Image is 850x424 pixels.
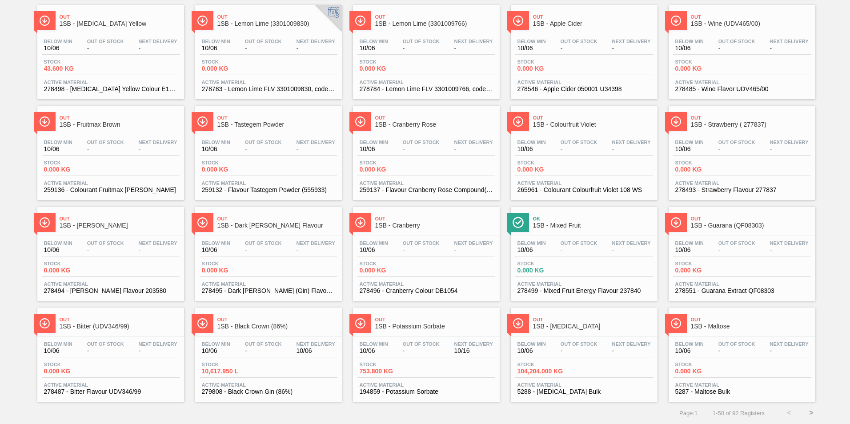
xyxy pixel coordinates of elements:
[403,348,440,354] span: -
[31,301,188,402] a: ÍconeOut1SB - Bitter (UDV346/99)Below Min10/06Out Of Stock-Next Delivery-Stock0.000 KGActive Mate...
[662,200,820,301] a: ÍconeOut1SB - Guarana (QF08303)Below Min10/06Out Of Stock-Next Delivery-Stock0.000 KGActive Mater...
[517,86,651,92] span: 278546 - Apple Cider 050001 U34398
[718,240,755,246] span: Out Of Stock
[217,323,337,330] span: 1SB - Black Crown (86%)
[403,146,440,152] span: -
[346,99,504,200] a: ÍconeOut1SB - Cranberry RoseBelow Min10/06Out Of Stock-Next Delivery-Stock0.000 KGActive Material...
[675,247,704,253] span: 10/06
[44,362,106,367] span: Stock
[770,348,809,354] span: -
[517,281,651,287] span: Active Material
[188,99,346,200] a: ÍconeOut1SB - Tastegem PowderBelow Min10/06Out Of Stock-Next Delivery-Stock0.000 KGActive Materia...
[60,222,180,229] span: 1SB - Rasberry
[297,240,335,246] span: Next Delivery
[517,382,651,388] span: Active Material
[454,140,493,145] span: Next Delivery
[375,317,495,322] span: Out
[718,247,755,253] span: -
[675,267,738,274] span: 0.000 KG
[711,410,765,416] span: 1 - 50 of 92 Registers
[691,216,811,221] span: Out
[454,45,493,52] span: -
[355,15,366,26] img: Ícone
[517,80,651,85] span: Active Material
[513,318,524,329] img: Ícone
[675,261,738,266] span: Stock
[675,180,809,186] span: Active Material
[202,341,230,347] span: Below Min
[675,382,809,388] span: Active Material
[360,65,422,72] span: 0.000 KG
[139,140,177,145] span: Next Delivery
[360,348,388,354] span: 10/06
[188,301,346,402] a: ÍconeOut1SB - Black Crown (86%)Below Min10/06Out Of Stock-Next Delivery10/06Stock10,617.950 LActi...
[360,80,493,85] span: Active Material
[360,368,422,375] span: 753.800 KG
[612,341,651,347] span: Next Delivery
[87,140,124,145] span: Out Of Stock
[202,80,335,85] span: Active Material
[375,14,495,20] span: Out
[202,261,264,266] span: Stock
[355,217,366,228] img: Ícone
[346,301,504,402] a: ÍconeOut1SB - Potassium SorbateBelow Min10/06Out Of Stock-Next Delivery10/16Stock753.800 KGActive...
[202,160,264,165] span: Stock
[360,261,422,266] span: Stock
[561,341,597,347] span: Out Of Stock
[360,362,422,367] span: Stock
[403,45,440,52] span: -
[561,240,597,246] span: Out Of Stock
[770,140,809,145] span: Next Delivery
[504,99,662,200] a: ÍconeOut1SB - Colourfruit VioletBelow Min10/06Out Of Stock-Next Delivery-Stock0.000 KGActive Mate...
[245,45,282,52] span: -
[517,45,546,52] span: 10/06
[139,45,177,52] span: -
[778,402,800,424] button: <
[612,146,651,152] span: -
[297,348,335,354] span: 10/06
[202,240,230,246] span: Below Min
[670,15,682,26] img: Ícone
[360,45,388,52] span: 10/06
[517,160,580,165] span: Stock
[44,281,177,287] span: Active Material
[202,180,335,186] span: Active Material
[297,39,335,44] span: Next Delivery
[60,121,180,128] span: 1SB - Fruitmax Brown
[718,45,755,52] span: -
[217,115,337,120] span: Out
[675,80,809,85] span: Active Material
[770,247,809,253] span: -
[44,65,106,72] span: 43.600 KG
[662,301,820,402] a: ÍconeOut1SB - MaltoseBelow Min10/06Out Of Stock-Next Delivery-Stock0.000 KGActive Material5287 - ...
[533,317,653,322] span: Out
[360,281,493,287] span: Active Material
[517,180,651,186] span: Active Material
[245,247,282,253] span: -
[403,341,440,347] span: Out Of Stock
[217,20,337,27] span: 1SB - Lemon Lime (3301009830)
[533,121,653,128] span: 1SB - Colourfruit Violet
[44,39,72,44] span: Below Min
[360,240,388,246] span: Below Min
[245,140,282,145] span: Out Of Stock
[670,318,682,329] img: Ícone
[691,222,811,229] span: 1SB - Guarana (QF08303)
[770,45,809,52] span: -
[202,247,230,253] span: 10/06
[517,59,580,64] span: Stock
[533,20,653,27] span: 1SB - Apple Cider
[139,247,177,253] span: -
[513,15,524,26] img: Ícone
[217,222,337,229] span: 1SB - Dark Berry Flavour
[44,80,177,85] span: Active Material
[691,317,811,322] span: Out
[44,341,72,347] span: Below Min
[675,45,704,52] span: 10/06
[297,45,335,52] span: -
[612,39,651,44] span: Next Delivery
[60,115,180,120] span: Out
[800,402,822,424] button: >
[39,116,50,127] img: Ícone
[517,39,546,44] span: Below Min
